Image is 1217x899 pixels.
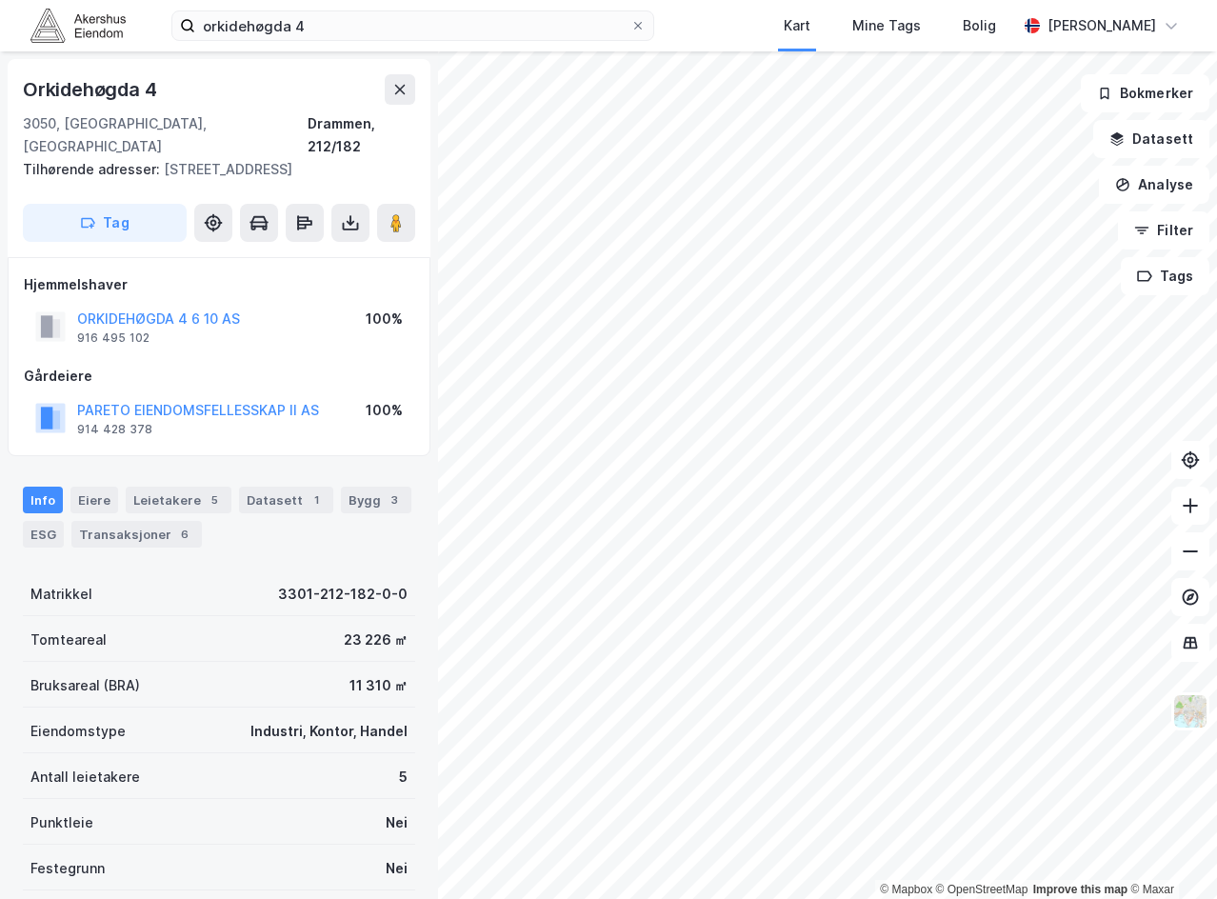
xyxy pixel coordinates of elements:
div: Leietakere [126,487,231,513]
div: Eiendomstype [30,720,126,743]
div: Orkidehøgda 4 [23,74,160,105]
div: Punktleie [30,811,93,834]
div: 11 310 ㎡ [349,674,408,697]
img: Z [1172,693,1208,729]
div: Hjemmelshaver [24,273,414,296]
button: Bokmerker [1081,74,1209,112]
div: [STREET_ADDRESS] [23,158,400,181]
div: Industri, Kontor, Handel [250,720,408,743]
span: Tilhørende adresser: [23,161,164,177]
div: 100% [366,399,403,422]
a: OpenStreetMap [936,883,1028,896]
input: Søk på adresse, matrikkel, gårdeiere, leietakere eller personer [195,11,630,40]
div: ESG [23,521,64,548]
div: 100% [366,308,403,330]
button: Tag [23,204,187,242]
button: Analyse [1099,166,1209,204]
div: Drammen, 212/182 [308,112,415,158]
div: Tomteareal [30,629,107,651]
div: [PERSON_NAME] [1047,14,1156,37]
div: 3050, [GEOGRAPHIC_DATA], [GEOGRAPHIC_DATA] [23,112,308,158]
button: Filter [1118,211,1209,250]
div: 5 [399,766,408,789]
div: Antall leietakere [30,766,140,789]
div: Bolig [963,14,996,37]
a: Mapbox [880,883,932,896]
div: Eiere [70,487,118,513]
div: Nei [386,811,408,834]
div: 6 [175,525,194,544]
div: Kontrollprogram for chat [1122,808,1217,899]
div: Transaksjoner [71,521,202,548]
button: Tags [1121,257,1209,295]
iframe: Chat Widget [1122,808,1217,899]
button: Datasett [1093,120,1209,158]
div: Nei [386,857,408,880]
div: Info [23,487,63,513]
img: akershus-eiendom-logo.9091f326c980b4bce74ccdd9f866810c.svg [30,9,126,42]
div: 914 428 378 [77,422,152,437]
div: Matrikkel [30,583,92,606]
div: 3 [385,490,404,509]
div: Gårdeiere [24,365,414,388]
div: Datasett [239,487,333,513]
div: 916 495 102 [77,330,150,346]
div: 5 [205,490,224,509]
div: 23 226 ㎡ [344,629,408,651]
div: Bygg [341,487,411,513]
div: Kart [784,14,810,37]
div: Festegrunn [30,857,105,880]
div: 3301-212-182-0-0 [278,583,408,606]
div: Bruksareal (BRA) [30,674,140,697]
a: Improve this map [1033,883,1127,896]
div: Mine Tags [852,14,921,37]
div: 1 [307,490,326,509]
